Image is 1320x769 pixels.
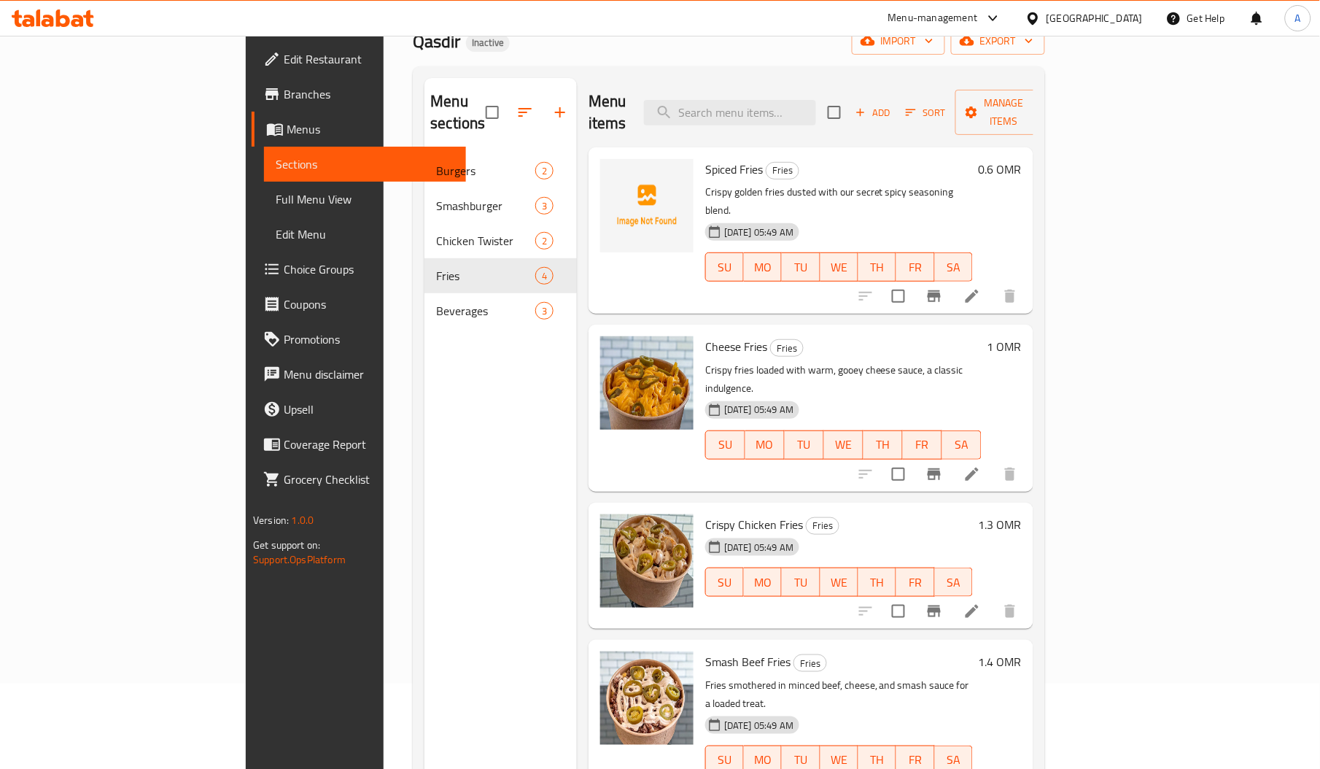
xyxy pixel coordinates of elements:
[1047,10,1143,26] div: [GEOGRAPHIC_DATA]
[718,403,799,417] span: [DATE] 05:49 AM
[252,287,466,322] a: Coupons
[436,232,535,250] span: Chicken Twister
[820,568,858,597] button: WE
[826,572,853,593] span: WE
[253,511,289,530] span: Version:
[853,104,893,121] span: Add
[863,430,903,460] button: TH
[600,159,694,252] img: Spiced Fries
[864,257,890,278] span: TH
[935,568,973,597] button: SA
[705,568,744,597] button: SU
[744,568,782,597] button: MO
[830,434,858,455] span: WE
[850,101,896,124] span: Add item
[718,541,799,554] span: [DATE] 05:49 AM
[252,357,466,392] a: Menu disclaimer
[750,257,776,278] span: MO
[536,234,553,248] span: 2
[252,112,466,147] a: Menus
[819,97,850,128] span: Select section
[744,252,782,282] button: MO
[436,267,535,285] span: Fries
[906,104,946,121] span: Sort
[284,401,454,418] span: Upsell
[705,361,982,398] p: Crispy fries loaded with warm, gooey cheese sauce, a classic indulgence.
[466,36,510,49] span: Inactive
[864,572,890,593] span: TH
[941,572,967,593] span: SA
[955,90,1053,135] button: Manage items
[858,568,896,597] button: TH
[806,517,839,535] div: Fries
[967,94,1041,131] span: Manage items
[287,120,454,138] span: Menus
[785,430,824,460] button: TU
[466,34,510,52] div: Inactive
[276,155,454,173] span: Sections
[276,225,454,243] span: Edit Menu
[543,95,578,130] button: Add section
[705,183,973,220] p: Crispy golden fries dusted with our secret spicy seasoning blend.
[600,514,694,608] img: Crispy Chicken Fries
[284,436,454,453] span: Coverage Report
[252,462,466,497] a: Grocery Checklist
[292,511,314,530] span: 1.0.0
[745,430,785,460] button: MO
[535,267,554,285] div: items
[705,514,803,536] span: Crispy Chicken Fries
[252,42,466,77] a: Edit Restaurant
[750,572,776,593] span: MO
[941,257,967,278] span: SA
[883,281,914,312] span: Select to update
[1295,10,1301,26] span: A
[951,28,1045,55] button: export
[284,50,454,68] span: Edit Restaurant
[896,252,934,282] button: FR
[963,32,1033,50] span: export
[826,257,853,278] span: WE
[424,153,577,188] div: Burgers2
[788,257,814,278] span: TU
[264,182,466,217] a: Full Menu View
[751,434,779,455] span: MO
[766,162,799,179] div: Fries
[902,572,928,593] span: FR
[436,302,535,320] span: Beverages
[917,279,952,314] button: Branch-specific-item
[782,252,820,282] button: TU
[535,162,554,179] div: items
[436,197,535,215] span: Smashburger
[852,28,945,55] button: import
[788,572,814,593] span: TU
[718,225,799,239] span: [DATE] 05:49 AM
[896,101,955,124] span: Sort items
[436,162,535,179] span: Burgers
[252,392,466,427] a: Upsell
[869,434,897,455] span: TH
[883,459,914,490] span: Select to update
[252,77,466,112] a: Branches
[284,260,454,278] span: Choice Groups
[477,97,508,128] span: Select all sections
[850,101,896,124] button: Add
[903,430,942,460] button: FR
[963,465,981,483] a: Edit menu item
[705,430,745,460] button: SU
[705,158,763,180] span: Spiced Fries
[424,147,577,334] nav: Menu sections
[536,164,553,178] span: 2
[782,568,820,597] button: TU
[536,304,553,318] span: 3
[993,279,1028,314] button: delete
[600,336,694,430] img: Cheese Fries
[644,100,816,125] input: search
[264,217,466,252] a: Edit Menu
[252,427,466,462] a: Coverage Report
[902,257,928,278] span: FR
[935,252,973,282] button: SA
[284,85,454,103] span: Branches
